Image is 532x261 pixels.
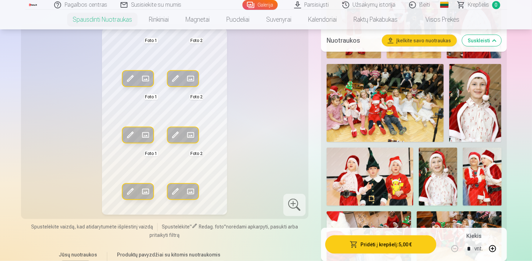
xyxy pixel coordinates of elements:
[59,251,97,258] h6: Jūsų nuotraukos
[150,224,298,238] span: norėdami apkarpyti, pasukti arba pritaikyti filtrą
[64,10,140,29] a: Spausdinti nuotraukas
[345,10,406,29] a: Raktų pakabukas
[327,36,377,45] h5: Nuotraukos
[199,224,224,230] span: Redag. foto
[474,240,483,257] div: vnt.
[382,35,457,46] button: Įkelkite savo nuotraukas
[162,224,190,230] span: Spustelėkite
[258,10,300,29] a: Suvenyrai
[224,224,226,230] span: "
[177,10,218,29] a: Magnetai
[325,235,437,253] button: Pridėti į krepšelį:5,00 €
[190,224,192,230] span: "
[31,223,153,230] span: Spustelėkite vaizdą, kad atidarytumėte išplėstinį vaizdą
[406,10,468,29] a: Visos prekės
[492,1,500,9] span: 0
[462,35,501,46] button: Suskleisti
[300,10,345,29] a: Kalendoriai
[218,10,258,29] a: Puodeliai
[140,10,177,29] a: Rinkiniai
[466,232,481,240] h5: Kiekis
[114,251,270,258] h6: Produktų pavyzdžiai su kitomis nuotraukomis
[28,3,38,7] img: /v2
[468,1,489,9] span: Krepšelis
